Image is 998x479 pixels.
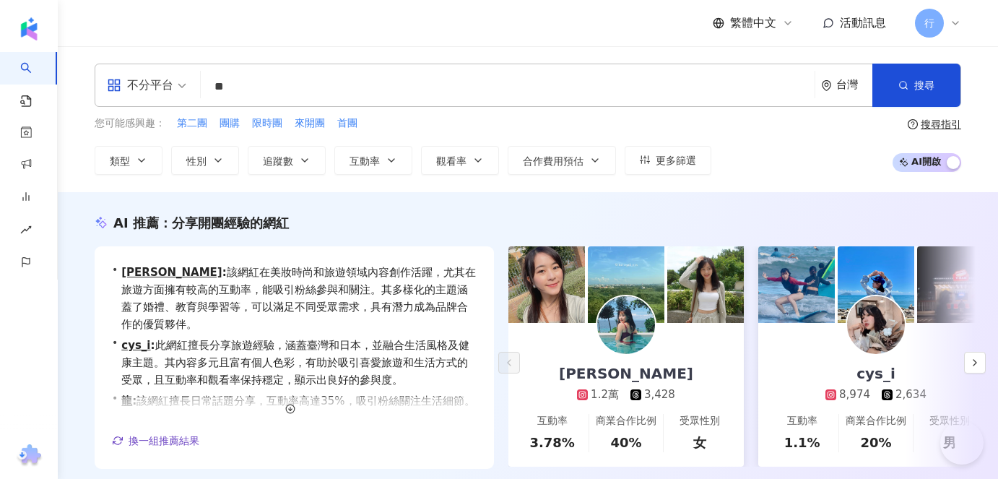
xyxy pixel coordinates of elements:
span: 追蹤數 [263,155,293,167]
button: 互動率 [334,146,412,175]
div: • [112,264,477,333]
span: 合作費用預估 [523,155,583,167]
div: 20% [860,433,891,452]
span: 該網紅在美妝時尚和旅遊領域內容創作活躍，尤其在旅遊方面擁有較高的互動率，能吸引粉絲參與和關注。其多樣化的主題涵蓋了婚禮、教育與學習等，可以滿足不同受眾需求，具有潛力成為品牌合作的優質夥伴。 [121,264,477,333]
a: 龍 [121,394,132,407]
span: 類型 [110,155,130,167]
span: 第二團 [177,116,207,131]
button: 首團 [337,116,358,131]
img: post-image [758,246,835,323]
span: 換一組推薦結果 [129,435,199,446]
img: post-image [838,246,914,323]
div: 1.2萬 [591,387,619,402]
span: 首團 [337,116,357,131]
span: 觀看率 [436,155,467,167]
span: rise [20,215,32,248]
button: 類型 [95,146,162,175]
div: • [112,392,477,444]
div: 女 [693,433,706,452]
img: post-image [508,246,585,323]
button: 觀看率 [421,146,499,175]
span: environment [821,80,832,91]
span: 搜尋 [914,79,934,91]
span: : [151,339,155,352]
img: KOL Avatar [847,296,905,354]
span: 限時團 [252,116,282,131]
button: 限時團 [251,116,283,131]
button: 第二團 [176,116,208,131]
span: 此網紅擅長分享旅遊經驗，涵蓋臺灣和日本，並融合生活風格及健康主題。其內容多元且富有個人色彩，有助於吸引喜愛旅遊和生活方式的受眾，且互動率和觀看率保持穩定，顯示出良好的參與度。 [121,337,477,389]
div: 受眾性別 [929,414,970,428]
div: 3.78% [529,433,574,452]
span: : [132,394,136,407]
span: 您可能感興趣： [95,116,165,131]
a: [PERSON_NAME]1.2萬3,428互動率3.78%商業合作比例40%受眾性別女 [508,323,744,467]
img: post-image [588,246,664,323]
span: appstore [107,78,121,92]
span: 行 [924,15,934,31]
img: chrome extension [15,444,43,467]
img: logo icon [17,17,40,40]
button: 性別 [171,146,239,175]
div: 8,974 [839,387,870,402]
button: 團購 [219,116,240,131]
a: cys_i [121,339,150,352]
div: 互動率 [537,414,568,428]
span: 來開團 [295,116,325,131]
a: cys_i8,9742,634互動率1.1%商業合作比例20%受眾性別男 [758,323,994,467]
div: 3,428 [644,387,675,402]
div: AI 推薦 ： [113,214,289,232]
button: 搜尋 [872,64,960,107]
button: 合作費用預估 [508,146,616,175]
span: 互動率 [350,155,380,167]
div: 40% [610,433,641,452]
div: 台灣 [836,79,872,91]
div: 互動率 [787,414,817,428]
span: 性別 [186,155,207,167]
span: 更多篩選 [656,155,696,166]
span: 團購 [220,116,240,131]
div: 2,634 [895,387,927,402]
div: 受眾性別 [680,414,720,428]
button: 追蹤數 [248,146,326,175]
img: post-image [917,246,994,323]
div: 1.1% [784,433,820,452]
a: search [20,52,49,108]
div: 搜尋指引 [921,118,961,130]
span: question-circle [908,119,918,129]
img: KOL Avatar [597,296,655,354]
div: [PERSON_NAME] [544,363,708,384]
span: 該網紅擅長日常話題分享，互動率高達35%，吸引粉絲關注生活細節。此外，彩妝與穿搭內容的觀看率表現良好，展現其在美妝時尚領域的影響力，適合合作多樣化品牌。 [121,392,477,444]
a: [PERSON_NAME] [121,266,222,279]
button: 換一組推薦結果 [112,430,200,452]
span: 繁體中文 [730,15,776,31]
iframe: Help Scout Beacon - Open [940,421,984,465]
img: post-image [667,246,744,323]
button: 更多篩選 [625,146,711,175]
div: 不分平台 [107,74,173,97]
div: 商業合作比例 [846,414,906,428]
div: 商業合作比例 [596,414,656,428]
span: 分享開團經驗的網紅 [172,215,289,230]
div: cys_i [842,363,910,384]
span: : [222,266,227,279]
div: • [112,337,477,389]
button: 來開團 [294,116,326,131]
span: 活動訊息 [840,16,886,30]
